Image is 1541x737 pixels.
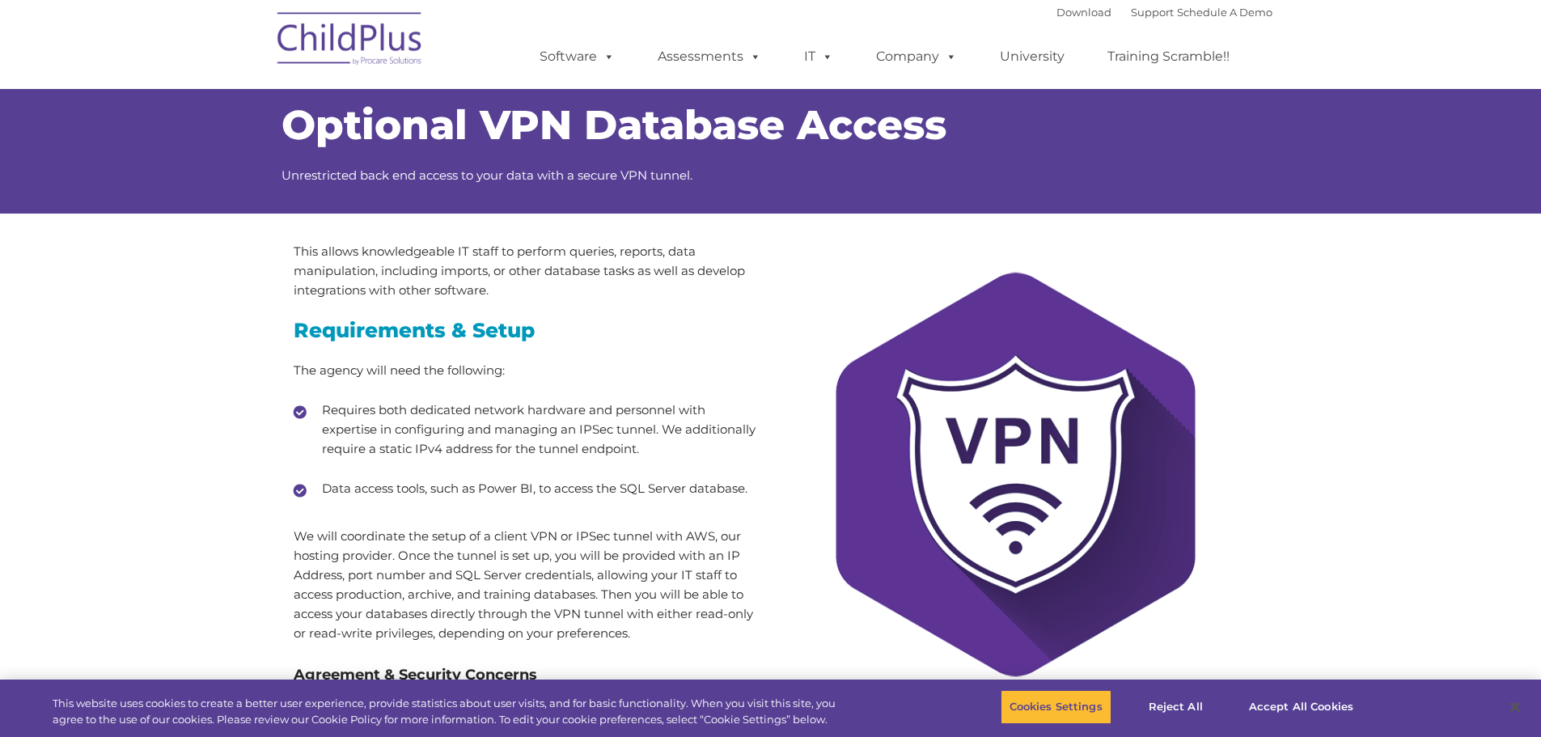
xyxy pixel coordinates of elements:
[322,479,759,498] p: Data access tools, such as Power BI, to access the SQL Server database.
[641,40,777,73] a: Assessments
[282,100,946,150] span: Optional VPN Database Access
[1131,6,1174,19] a: Support
[294,320,759,341] h3: Requirements & Setup
[1056,6,1272,19] font: |
[1056,6,1111,19] a: Download
[788,40,849,73] a: IT
[523,40,631,73] a: Software
[783,242,1248,707] img: VPN
[860,40,973,73] a: Company
[294,663,759,686] h4: Agreement & Security Concerns
[294,242,759,300] p: This allows knowledgeable IT staff to perform queries, reports, data manipulation, including impo...
[1177,6,1272,19] a: Schedule A Demo
[294,361,759,380] p: The agency will need the following:
[282,167,692,183] span: Unrestricted back end access to your data with a secure VPN tunnel.
[984,40,1081,73] a: University
[1001,690,1111,724] button: Cookies Settings
[1125,690,1226,724] button: Reject All
[269,1,431,82] img: ChildPlus by Procare Solutions
[1240,690,1362,724] button: Accept All Cookies
[322,400,759,459] p: Requires both dedicated network hardware and personnel with expertise in configuring and managing...
[1091,40,1246,73] a: Training Scramble!!
[53,696,848,727] div: This website uses cookies to create a better user experience, provide statistics about user visit...
[1497,689,1533,725] button: Close
[294,527,759,643] p: We will coordinate the setup of a client VPN or IPSec tunnel with AWS, our hosting provider. Once...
